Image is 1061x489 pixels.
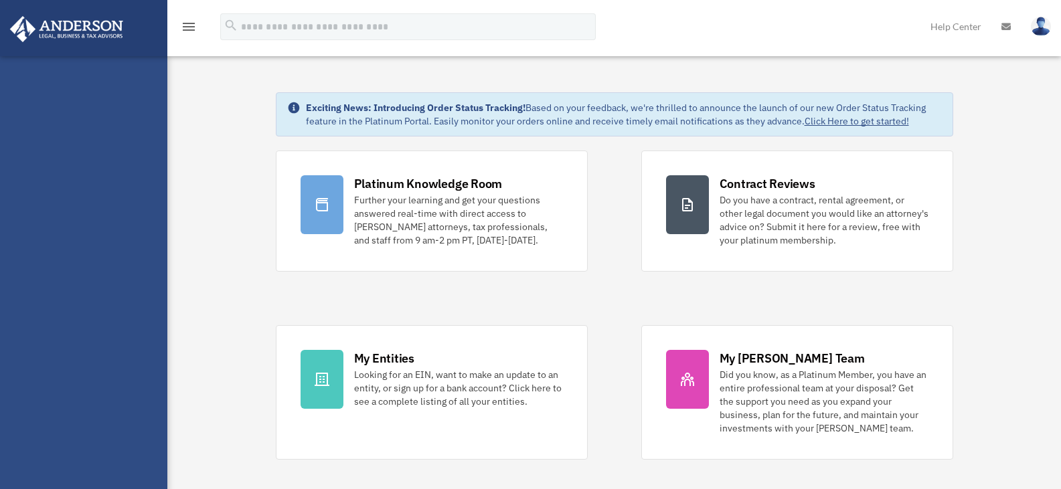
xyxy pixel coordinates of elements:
i: menu [181,19,197,35]
strong: Exciting News: Introducing Order Status Tracking! [306,102,525,114]
img: Anderson Advisors Platinum Portal [6,16,127,42]
div: Did you know, as a Platinum Member, you have an entire professional team at your disposal? Get th... [720,368,928,435]
div: Do you have a contract, rental agreement, or other legal document you would like an attorney's ad... [720,193,928,247]
div: Further your learning and get your questions answered real-time with direct access to [PERSON_NAM... [354,193,563,247]
div: Platinum Knowledge Room [354,175,503,192]
div: Looking for an EIN, want to make an update to an entity, or sign up for a bank account? Click her... [354,368,563,408]
a: menu [181,23,197,35]
div: My Entities [354,350,414,367]
a: Click Here to get started! [805,115,909,127]
div: Based on your feedback, we're thrilled to announce the launch of our new Order Status Tracking fe... [306,101,942,128]
a: My Entities Looking for an EIN, want to make an update to an entity, or sign up for a bank accoun... [276,325,588,460]
div: My [PERSON_NAME] Team [720,350,865,367]
img: User Pic [1031,17,1051,36]
i: search [224,18,238,33]
a: My [PERSON_NAME] Team Did you know, as a Platinum Member, you have an entire professional team at... [641,325,953,460]
a: Platinum Knowledge Room Further your learning and get your questions answered real-time with dire... [276,151,588,272]
div: Contract Reviews [720,175,815,192]
a: Contract Reviews Do you have a contract, rental agreement, or other legal document you would like... [641,151,953,272]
